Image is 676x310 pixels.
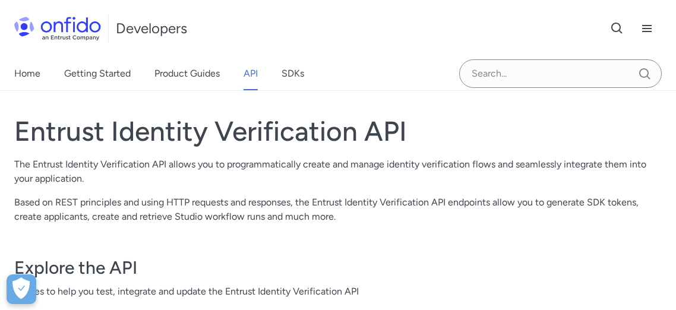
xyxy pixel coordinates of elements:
[282,57,304,90] a: SDKs
[14,115,662,148] h1: Entrust Identity Verification API
[14,195,662,224] p: Based on REST principles and using HTTP requests and responses, the Entrust Identity Verification...
[7,274,36,304] button: Open Preferences
[459,59,662,88] input: Onfido search input field
[632,14,662,43] button: Open navigation menu button
[640,21,654,36] svg: Open navigation menu button
[602,14,632,43] button: Open search button
[14,57,40,90] a: Home
[14,284,662,299] span: Guides to help you test, integrate and update the Entrust Identity Verification API
[116,19,187,38] h1: Developers
[14,256,662,280] h3: Explore the API
[244,57,258,90] a: API
[610,21,624,36] svg: Open search button
[14,17,101,40] img: Onfido Logo
[7,274,36,304] div: Cookie Preferences
[14,157,662,186] p: The Entrust Identity Verification API allows you to programmatically create and manage identity v...
[64,57,131,90] a: Getting Started
[154,57,220,90] a: Product Guides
